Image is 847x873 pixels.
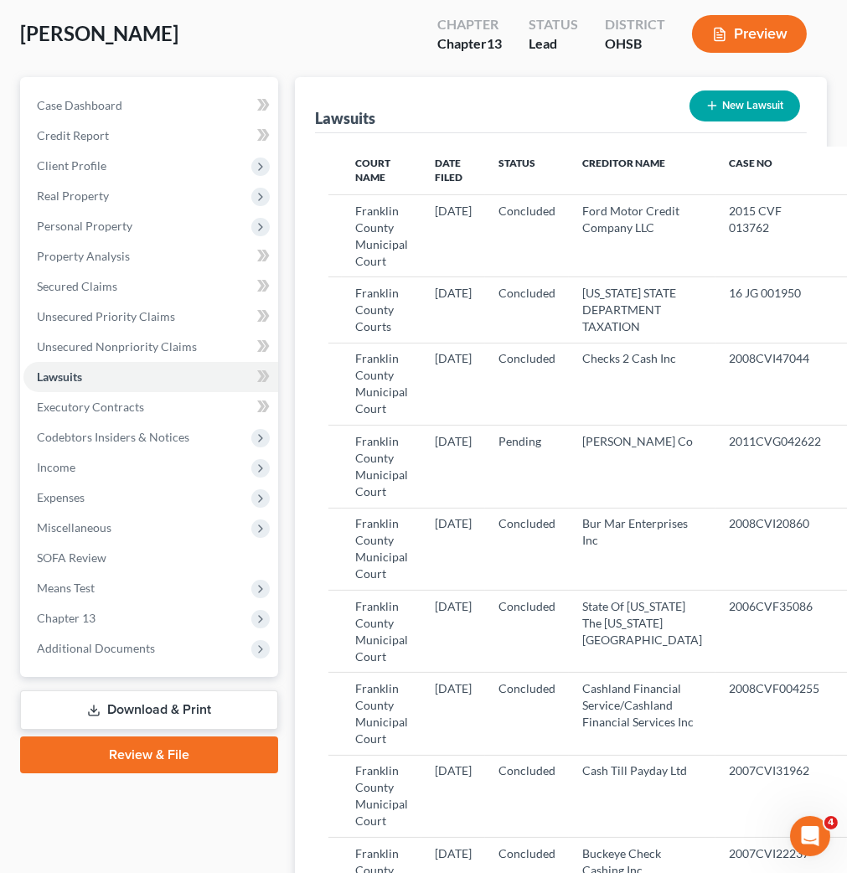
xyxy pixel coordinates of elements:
[437,34,502,54] div: Chapter
[487,35,502,51] span: 13
[729,434,821,448] span: 2011CVG042622
[529,15,578,34] div: Status
[729,599,813,613] span: 2006CVF35086
[23,543,278,573] a: SOFA Review
[315,108,375,128] div: Lawsuits
[37,279,117,293] span: Secured Claims
[37,98,122,112] span: Case Dashboard
[729,763,809,777] span: 2007CVI31962
[605,34,665,54] div: OHSB
[37,158,106,173] span: Client Profile
[37,581,95,595] span: Means Test
[20,690,278,730] a: Download & Print
[529,34,578,54] div: Lead
[790,816,830,856] iframe: Intercom live chat
[23,241,278,271] a: Property Analysis
[437,15,502,34] div: Chapter
[582,516,688,547] span: Bur Mar Enterprises Inc
[498,763,555,777] span: Concluded
[498,204,555,218] span: Concluded
[729,157,772,169] span: Case No
[498,516,555,530] span: Concluded
[20,736,278,773] a: Review & File
[435,599,472,613] span: [DATE]
[23,90,278,121] a: Case Dashboard
[729,516,809,530] span: 2008CVI20860
[582,599,702,647] span: State Of [US_STATE] The [US_STATE][GEOGRAPHIC_DATA]
[729,286,801,300] span: 16 JG 001950
[729,846,809,860] span: 2007CVI22237
[498,434,541,448] span: Pending
[435,434,472,448] span: [DATE]
[37,520,111,535] span: Miscellaneous
[37,490,85,504] span: Expenses
[582,434,693,448] span: [PERSON_NAME] Co
[498,157,535,169] span: Status
[23,392,278,422] a: Executory Contracts
[729,204,782,235] span: 2015 CVF 013762
[355,157,390,183] span: Court Name
[20,21,178,45] span: [PERSON_NAME]
[605,15,665,34] div: District
[37,430,189,444] span: Codebtors Insiders & Notices
[37,550,106,565] span: SOFA Review
[435,516,472,530] span: [DATE]
[37,309,175,323] span: Unsecured Priority Claims
[435,157,462,183] span: Date Filed
[582,763,687,777] span: Cash Till Payday Ltd
[435,846,472,860] span: [DATE]
[37,641,155,655] span: Additional Documents
[37,339,197,354] span: Unsecured Nonpriority Claims
[355,681,408,746] span: Franklin County Municipal Court
[729,351,809,365] span: 2008CVI47044
[23,271,278,302] a: Secured Claims
[37,128,109,142] span: Credit Report
[355,599,408,664] span: Franklin County Municipal Court
[37,369,82,384] span: Lawsuits
[582,351,676,365] span: Checks 2 Cash Inc
[689,90,800,121] button: New Lawsuit
[23,121,278,151] a: Credit Report
[582,204,679,235] span: Ford Motor Credit Company LLC
[23,302,278,332] a: Unsecured Priority Claims
[355,204,408,268] span: Franklin County Municipal Court
[498,286,555,300] span: Concluded
[498,681,555,695] span: Concluded
[37,611,96,625] span: Chapter 13
[23,362,278,392] a: Lawsuits
[37,219,132,233] span: Personal Property
[498,351,555,365] span: Concluded
[435,286,472,300] span: [DATE]
[37,189,109,203] span: Real Property
[498,846,555,860] span: Concluded
[498,599,555,613] span: Concluded
[582,681,694,729] span: Cashland Financial Service/Cashland Financial Services Inc
[435,681,472,695] span: [DATE]
[37,400,144,414] span: Executory Contracts
[435,351,472,365] span: [DATE]
[582,286,676,333] span: [US_STATE] STATE DEPARTMENT TAXATION
[729,681,819,695] span: 2008CVF004255
[37,460,75,474] span: Income
[692,15,807,53] button: Preview
[355,763,408,828] span: Franklin County Municipal Court
[37,249,130,263] span: Property Analysis
[355,286,399,333] span: Franklin County Courts
[824,816,838,829] span: 4
[355,434,408,498] span: Franklin County Municipal Court
[355,516,408,581] span: Franklin County Municipal Court
[355,351,408,416] span: Franklin County Municipal Court
[435,204,472,218] span: [DATE]
[23,332,278,362] a: Unsecured Nonpriority Claims
[582,157,665,169] span: Creditor Name
[435,763,472,777] span: [DATE]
